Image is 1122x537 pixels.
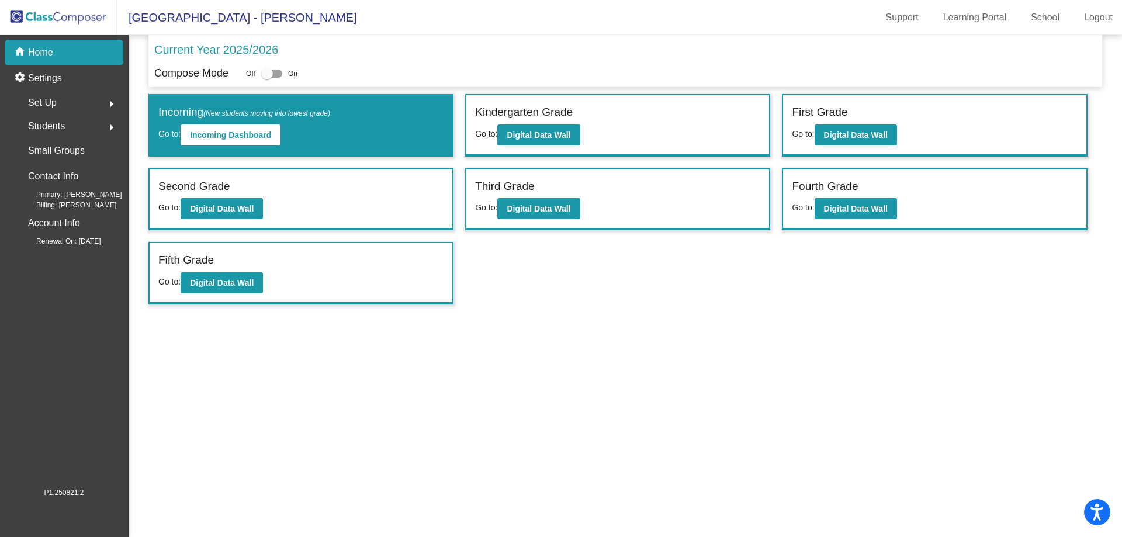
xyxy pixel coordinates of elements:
span: Off [246,68,255,79]
span: Go to: [158,203,181,212]
mat-icon: settings [14,71,28,85]
span: On [288,68,297,79]
span: [GEOGRAPHIC_DATA] - [PERSON_NAME] [117,8,356,27]
span: Billing: [PERSON_NAME] [18,200,116,210]
span: Renewal On: [DATE] [18,236,101,247]
label: Incoming [158,104,330,121]
span: Primary: [PERSON_NAME] [18,189,122,200]
b: Digital Data Wall [190,278,254,287]
b: Digital Data Wall [824,130,888,140]
span: Go to: [792,129,814,138]
span: Go to: [475,129,497,138]
span: Go to: [475,203,497,212]
label: Kindergarten Grade [475,104,573,121]
b: Digital Data Wall [507,204,570,213]
mat-icon: arrow_right [105,97,119,111]
p: Account Info [28,215,80,231]
b: Digital Data Wall [190,204,254,213]
p: Home [28,46,53,60]
label: First Grade [792,104,847,121]
mat-icon: arrow_right [105,120,119,134]
p: Contact Info [28,168,78,185]
p: Current Year 2025/2026 [154,41,278,58]
span: Go to: [792,203,814,212]
label: Fourth Grade [792,178,858,195]
b: Digital Data Wall [507,130,570,140]
span: Students [28,118,65,134]
span: (New students moving into lowest grade) [203,109,330,117]
a: Support [877,8,928,27]
mat-icon: home [14,46,28,60]
a: School [1021,8,1069,27]
span: Go to: [158,129,181,138]
p: Compose Mode [154,65,228,81]
a: Learning Portal [934,8,1016,27]
p: Small Groups [28,143,85,159]
p: Settings [28,71,62,85]
b: Incoming Dashboard [190,130,271,140]
label: Second Grade [158,178,230,195]
label: Fifth Grade [158,252,214,269]
b: Digital Data Wall [824,204,888,213]
a: Logout [1075,8,1122,27]
span: Set Up [28,95,57,111]
label: Third Grade [475,178,534,195]
span: Go to: [158,277,181,286]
